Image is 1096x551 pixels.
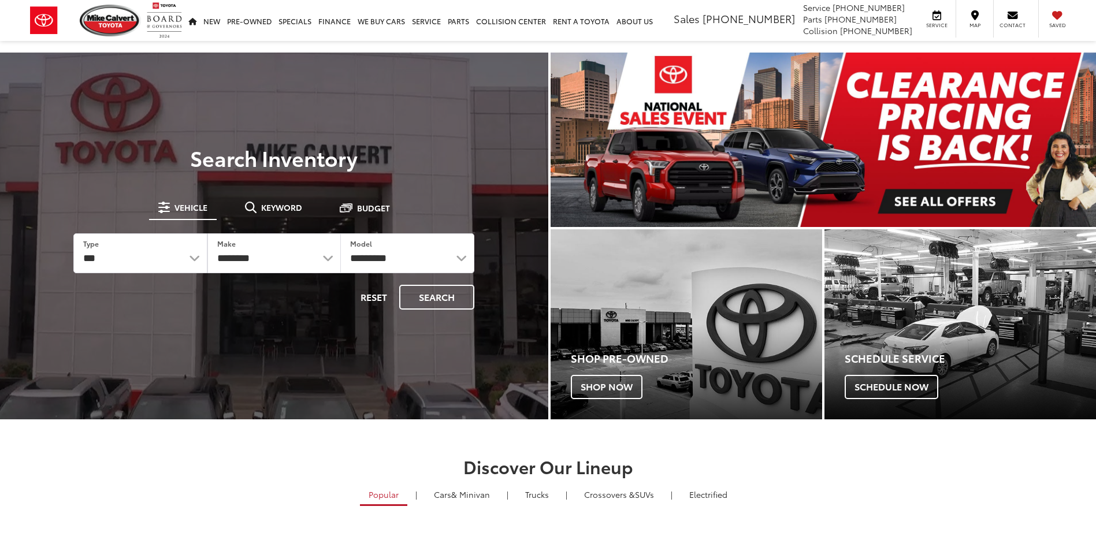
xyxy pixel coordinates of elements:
[703,11,795,26] span: [PHONE_NUMBER]
[924,21,950,29] span: Service
[1045,21,1070,29] span: Saved
[563,489,570,500] li: |
[217,239,236,248] label: Make
[551,229,822,419] a: Shop Pre-Owned Shop Now
[584,489,635,500] span: Crossovers &
[845,353,1096,364] h4: Schedule Service
[83,239,99,248] label: Type
[803,2,830,13] span: Service
[360,485,407,506] a: Popular
[962,21,987,29] span: Map
[504,489,511,500] li: |
[413,489,420,500] li: |
[571,353,822,364] h4: Shop Pre-Owned
[425,485,499,504] a: Cars
[399,285,474,310] button: Search
[261,203,302,211] span: Keyword
[49,146,500,169] h3: Search Inventory
[833,2,905,13] span: [PHONE_NUMBER]
[681,485,736,504] a: Electrified
[571,375,642,399] span: Shop Now
[575,485,663,504] a: SUVs
[451,489,490,500] span: & Minivan
[350,239,372,248] label: Model
[803,13,822,25] span: Parts
[824,13,897,25] span: [PHONE_NUMBER]
[840,25,912,36] span: [PHONE_NUMBER]
[351,285,397,310] button: Reset
[674,11,700,26] span: Sales
[517,485,558,504] a: Trucks
[174,203,207,211] span: Vehicle
[824,229,1096,419] div: Toyota
[845,375,938,399] span: Schedule Now
[1000,21,1026,29] span: Contact
[668,489,675,500] li: |
[803,25,838,36] span: Collision
[141,457,956,476] h2: Discover Our Lineup
[357,204,390,212] span: Budget
[551,229,822,419] div: Toyota
[80,5,141,36] img: Mike Calvert Toyota
[824,229,1096,419] a: Schedule Service Schedule Now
